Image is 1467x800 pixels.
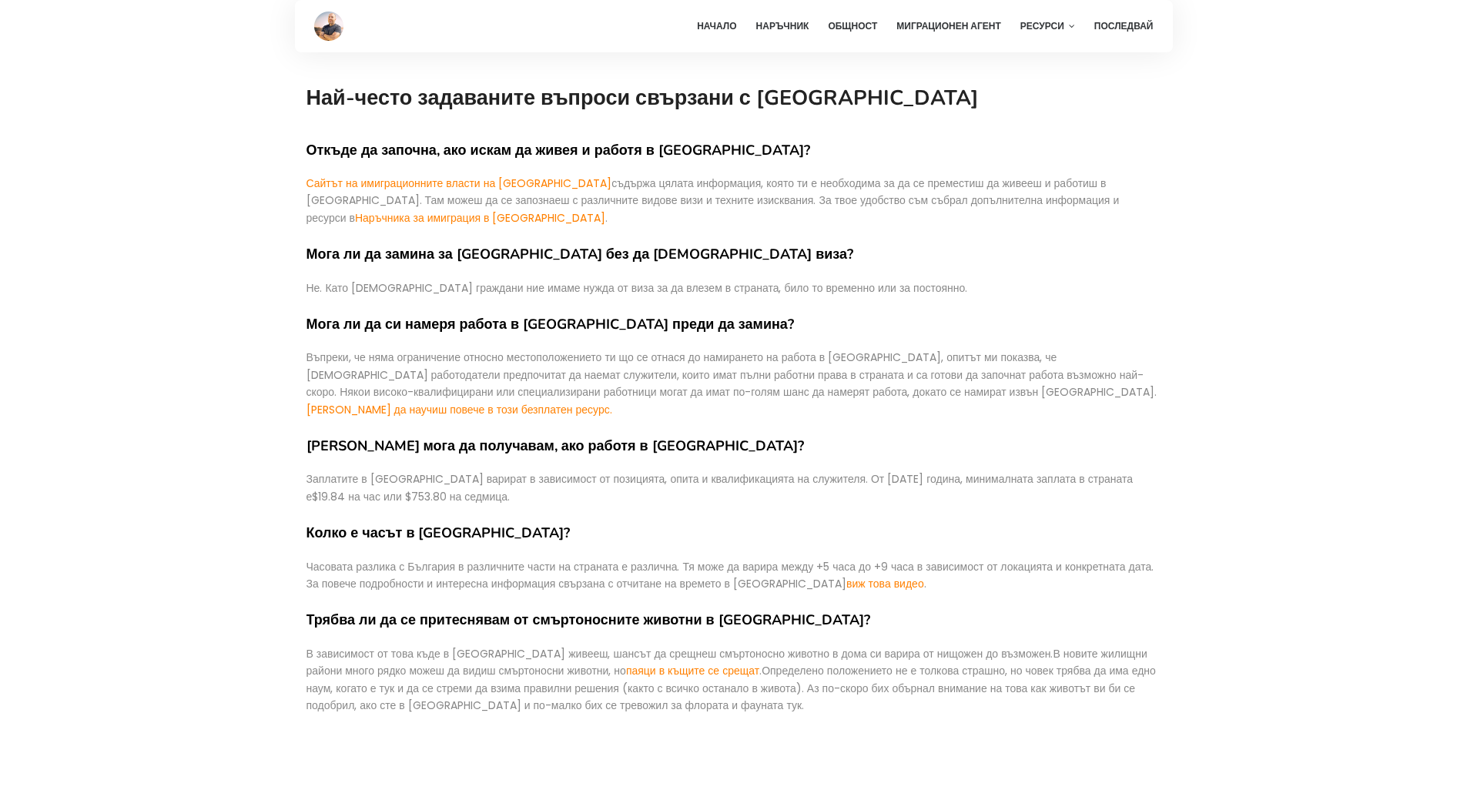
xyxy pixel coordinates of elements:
[306,646,1147,678] span: В новите жилищни райони много рядко можеш да видиш смъртоносни животни, но .
[306,524,1161,542] h4: Колко е часът в [GEOGRAPHIC_DATA]?
[306,402,612,417] a: [PERSON_NAME] да научиш повече в този безплатен ресурс.
[306,558,1161,593] p: Часовата разлика с България в различните части на страната е различна. Тя може да варира между +5...
[306,83,1161,115] h1: Най-често задаваните въпроси свързани с [GEOGRAPHIC_DATA]
[306,470,1161,505] p: Заплатите в [GEOGRAPHIC_DATA] варират в зависимост от позицията, опита и квалификацията на служит...
[306,349,1161,418] p: Въпреки, че няма ограничение относно местоположението ти що се отнася до намирането на работа в [...
[306,175,1161,226] p: съдържа цялата информация, която ти е необходима за да се преместиш да живееш и работиш в [GEOGRA...
[306,142,1161,159] h4: Откъде да започна, ако искам да живея и работя в [GEOGRAPHIC_DATA]?
[312,489,510,504] span: $19.84 на час или $753.80 на седмица.
[355,210,606,226] a: Наръчника за имиграция в [GEOGRAPHIC_DATA]
[306,663,1156,695] span: Определено положението не е толкова страшно, но човек трябва да има едно наум, когато е тук и да ...
[314,12,343,41] img: Емигрирай в Австралия
[306,279,1161,296] p: Не. Като [DEMOGRAPHIC_DATA] граждани ние имаме нужда от виза за да влезем в страната, било то вре...
[306,246,1161,263] h4: Мога ли да замина за [GEOGRAPHIC_DATA] без да [DEMOGRAPHIC_DATA] виза?
[306,316,1161,333] h4: Мога ли да си намеря работа в [GEOGRAPHIC_DATA] преди да замина?
[306,437,1161,455] h4: [PERSON_NAME] мога да получавам, ако работя в [GEOGRAPHIC_DATA]?
[846,576,924,591] a: виж това видео
[306,611,1161,629] h4: Трябва ли да се притеснявам от смъртоносните животни в [GEOGRAPHIC_DATA]?
[626,663,759,678] a: паяци в къщите се срещат
[306,646,1053,661] span: В зависимост от това къде в [GEOGRAPHIC_DATA] живееш, шансът да срещнеш смъртоносно животно в дом...
[306,176,612,191] a: Сайтът на имиграционните власти на [GEOGRAPHIC_DATA]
